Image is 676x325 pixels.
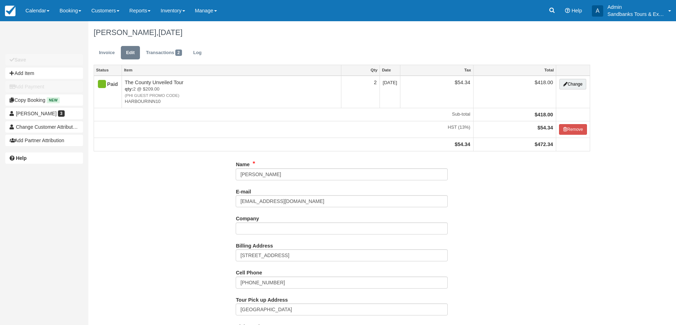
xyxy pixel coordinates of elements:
i: Help [565,8,570,13]
label: Company [236,213,259,222]
a: Tax [400,65,473,75]
label: Name [236,158,249,168]
em: (PHI GUEST PROMO CODE) [125,93,338,99]
a: [PERSON_NAME] 3 [5,108,83,119]
em: Sub-total [97,111,470,118]
a: Item [122,65,341,75]
button: Copy Booking New [5,94,83,106]
button: Save [5,54,83,65]
td: $418.00 [473,76,556,108]
span: New [47,97,60,103]
a: Total [474,65,556,75]
a: Log [188,46,207,60]
p: Sandbanks Tours & Experiences [607,11,664,18]
span: [PERSON_NAME] [16,111,57,116]
b: Help [16,155,27,161]
a: Status [94,65,122,75]
em: 2 @ $209.00 [125,86,338,98]
em: HST (13%) [97,124,470,131]
a: Edit [121,46,140,60]
em: HARBOURINN10 [125,98,338,105]
strong: $472.34 [535,141,553,147]
label: Tour Pick up Address [236,294,288,304]
a: Help [5,152,83,164]
button: Remove [559,124,587,135]
img: checkfront-main-nav-mini-logo.png [5,6,16,16]
label: E-mail [236,186,251,196]
td: The County Unveiled Tour [122,76,341,108]
label: Billing Address [236,240,273,250]
button: Add Item [5,68,83,79]
strong: $54.34 [455,141,470,147]
a: Invoice [94,46,120,60]
button: Change [559,79,586,89]
a: Transactions2 [141,46,187,60]
span: Change Customer Attribution [16,124,80,130]
span: Help [571,8,582,13]
td: 2 [341,76,380,108]
label: Cell Phone [236,267,262,277]
b: Save [14,57,26,63]
span: 2 [175,50,182,56]
span: [DATE] [158,28,182,37]
strong: $418.00 [535,112,553,117]
a: Qty [341,65,380,75]
span: [DATE] [383,80,397,85]
strong: $54.34 [537,125,553,130]
strong: qty [125,86,133,92]
button: Change Customer Attribution [5,121,83,133]
h1: [PERSON_NAME], [94,28,590,37]
p: Admin [607,4,664,11]
td: $54.34 [400,76,473,108]
button: Add Payment [5,81,83,92]
div: Paid [97,79,113,90]
a: Date [380,65,400,75]
span: 3 [58,110,65,117]
button: Add Partner Attribution [5,135,83,146]
div: A [592,5,603,17]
